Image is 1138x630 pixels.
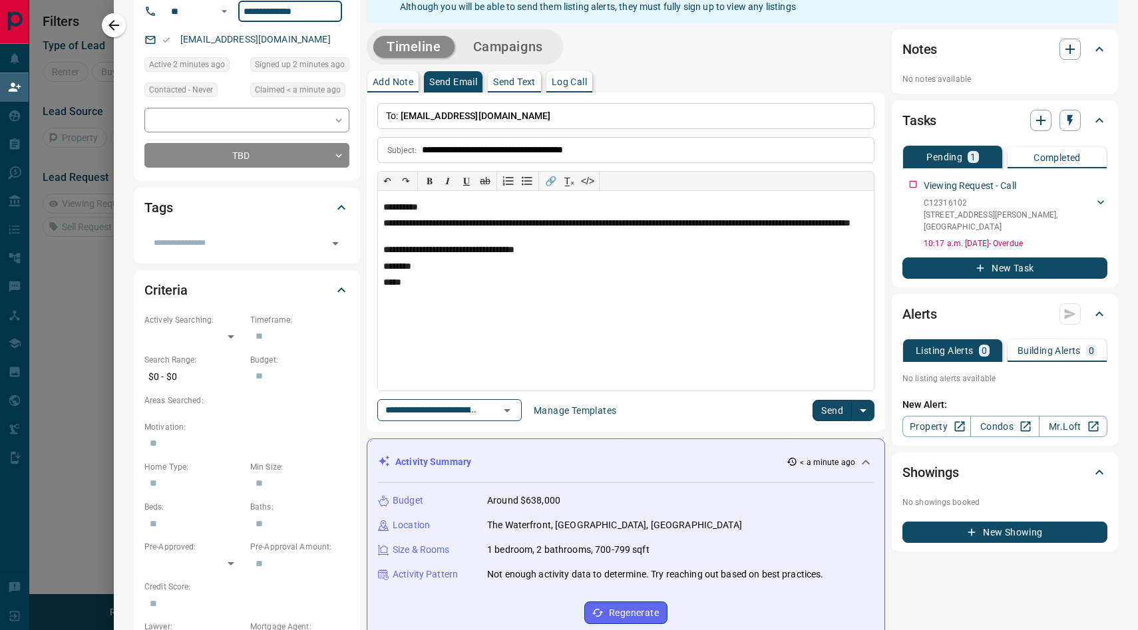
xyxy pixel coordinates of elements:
[480,176,490,186] s: ab
[982,346,987,355] p: 0
[902,456,1107,488] div: Showings
[487,543,650,557] p: 1 bedroom, 2 bathrooms, 700-799 sqft
[149,58,225,71] span: Active 2 minutes ago
[924,237,1107,249] p: 10:17 a.m. [DATE] - Overdue
[250,461,349,473] p: Min Size:
[487,518,742,532] p: The Waterfront, [GEOGRAPHIC_DATA], [GEOGRAPHIC_DATA]
[902,73,1107,85] p: No notes available
[144,541,244,553] p: Pre-Approved:
[902,496,1107,508] p: No showings booked
[457,172,476,190] button: 𝐔
[498,401,516,420] button: Open
[393,518,430,532] p: Location
[1039,416,1107,437] a: Mr.Loft
[1089,346,1094,355] p: 0
[902,303,937,325] h2: Alerts
[373,36,455,58] button: Timeline
[144,394,349,406] p: Areas Searched:
[144,197,172,218] h2: Tags
[460,36,556,58] button: Campaigns
[378,172,397,190] button: ↶
[813,400,874,421] div: split button
[373,77,413,86] p: Add Note
[180,34,331,45] a: [EMAIL_ADDRESS][DOMAIN_NAME]
[420,172,439,190] button: 𝐁
[902,522,1107,543] button: New Showing
[813,400,852,421] button: Send
[144,581,349,593] p: Credit Score:
[560,172,578,190] button: T̲ₓ
[144,366,244,388] p: $0 - $0
[401,110,551,121] span: [EMAIL_ADDRESS][DOMAIN_NAME]
[393,494,423,508] p: Budget
[970,416,1039,437] a: Condos
[800,456,855,468] p: < a minute ago
[924,209,1094,233] p: [STREET_ADDRESS][PERSON_NAME] , [GEOGRAPHIC_DATA]
[499,172,518,190] button: Numbered list
[1034,153,1081,162] p: Completed
[144,501,244,513] p: Beds:
[144,314,244,326] p: Actively Searching:
[476,172,494,190] button: ab
[250,541,349,553] p: Pre-Approval Amount:
[144,274,349,306] div: Criteria
[162,35,171,45] svg: Email Valid
[578,172,597,190] button: </>
[216,3,232,19] button: Open
[439,172,457,190] button: 𝑰
[255,83,341,96] span: Claimed < a minute ago
[493,77,536,86] p: Send Text
[250,501,349,513] p: Baths:
[463,176,470,186] span: 𝐔
[378,450,874,474] div: Activity Summary< a minute ago
[429,77,477,86] p: Send Email
[250,354,349,366] p: Budget:
[541,172,560,190] button: 🔗
[250,314,349,326] p: Timeframe:
[397,172,415,190] button: ↷
[393,543,450,557] p: Size & Rooms
[902,416,971,437] a: Property
[326,234,345,253] button: Open
[149,83,213,96] span: Contacted - Never
[902,462,959,483] h2: Showings
[902,110,936,131] h2: Tasks
[387,144,417,156] p: Subject:
[924,197,1094,209] p: C12316102
[902,398,1107,412] p: New Alert:
[924,179,1016,193] p: Viewing Request - Call
[902,373,1107,385] p: No listing alerts available
[926,152,962,162] p: Pending
[144,461,244,473] p: Home Type:
[902,33,1107,65] div: Notes
[487,567,824,581] p: Not enough activity data to determine. Try reaching out based on best practices.
[924,194,1107,236] div: C12316102[STREET_ADDRESS][PERSON_NAME],[GEOGRAPHIC_DATA]
[144,57,244,76] div: Tue Oct 14 2025
[526,400,624,421] button: Manage Templates
[584,601,667,624] button: Regenerate
[144,192,349,224] div: Tags
[902,257,1107,279] button: New Task
[393,567,458,581] p: Activity Pattern
[395,455,471,469] p: Activity Summary
[1018,346,1081,355] p: Building Alerts
[377,103,874,129] p: To:
[552,77,587,86] p: Log Call
[250,82,349,101] div: Tue Oct 14 2025
[902,39,937,60] h2: Notes
[250,57,349,76] div: Tue Oct 14 2025
[255,58,345,71] span: Signed up 2 minutes ago
[487,494,560,508] p: Around $638,000
[970,152,976,162] p: 1
[902,298,1107,330] div: Alerts
[518,172,536,190] button: Bullet list
[144,421,349,433] p: Motivation:
[916,346,974,355] p: Listing Alerts
[144,279,188,301] h2: Criteria
[144,354,244,366] p: Search Range:
[144,143,349,168] div: TBD
[902,104,1107,136] div: Tasks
